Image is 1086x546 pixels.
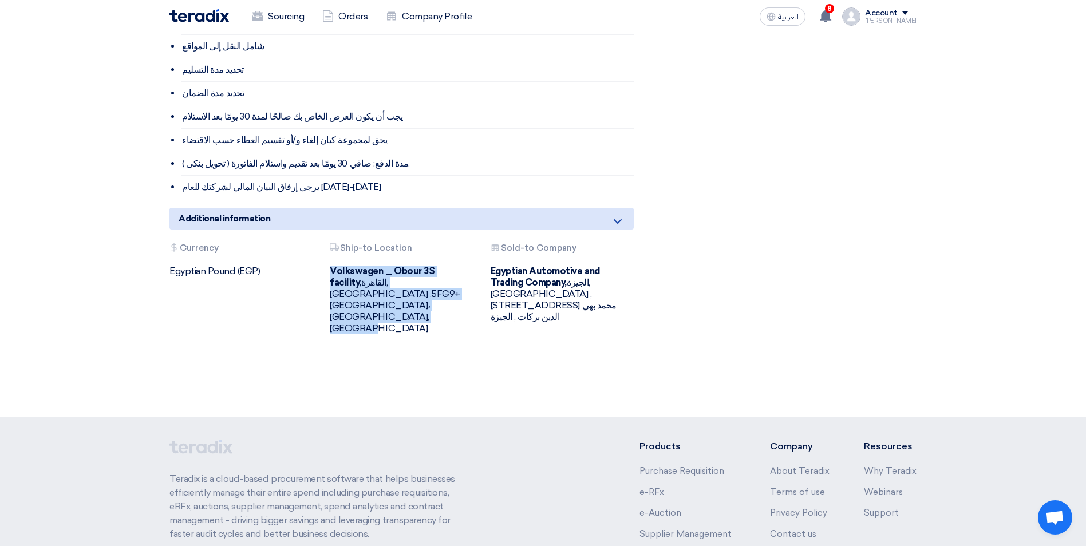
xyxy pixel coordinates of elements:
[770,440,830,453] li: Company
[181,152,634,176] li: ( تحويل بنكى ) مدة الدفع: صافي 30 يومًا بعد تقديم واستلام الفاتورة.
[1038,500,1072,535] div: Open chat
[825,4,834,13] span: 8
[770,508,827,518] a: Privacy Policy
[770,487,825,497] a: Terms of use
[181,35,634,58] li: شامل النقل إلى المواقع
[639,508,681,518] a: e-Auction
[864,466,917,476] a: Why Teradix
[330,243,468,255] div: Ship-to Location
[169,472,468,541] p: Teradix is a cloud-based procurement software that helps businesses efficiently manage their enti...
[169,9,229,22] img: Teradix logo
[169,266,313,277] div: Egyptian Pound (EGP)
[760,7,805,26] button: العربية
[181,129,634,152] li: يحق لمجموعة كيان إلغاء و/أو تقسيم العطاء حسب الاقتضاء
[865,18,917,24] div: [PERSON_NAME]
[181,105,634,129] li: يجب أن يكون العرض الخاص بك صالحًا لمدة 30 يومًا بعد الاستلام
[864,487,903,497] a: Webinars
[770,466,830,476] a: About Teradix
[778,13,799,21] span: العربية
[169,243,308,255] div: Currency
[491,266,634,323] div: الجيزة, [GEOGRAPHIC_DATA] ,[STREET_ADDRESS] محمد بهي الدين بركات , الجيزة
[377,4,481,29] a: Company Profile
[491,243,629,255] div: Sold-to Company
[639,466,724,476] a: Purchase Requisition
[639,487,664,497] a: e-RFx
[491,266,601,288] b: Egyptian Automotive and Trading Company,
[864,508,899,518] a: Support
[181,82,634,105] li: تحديد مدة الضمان
[181,176,634,199] li: يرجى إرفاق البيان المالي لشركتك للعام [DATE]-[DATE]
[243,4,313,29] a: Sourcing
[865,9,898,18] div: Account
[842,7,860,26] img: profile_test.png
[330,266,473,334] div: القاهرة, [GEOGRAPHIC_DATA] ,5FG9+[GEOGRAPHIC_DATA]، [GEOGRAPHIC_DATA], [GEOGRAPHIC_DATA]
[639,529,732,539] a: Supplier Management
[864,440,917,453] li: Resources
[313,4,377,29] a: Orders
[179,212,270,225] span: Additional information
[330,266,435,288] b: Volkswagen _ Obour 3S facility,
[639,440,736,453] li: Products
[770,529,816,539] a: Contact us
[181,58,634,82] li: تحديد مدة التسليم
